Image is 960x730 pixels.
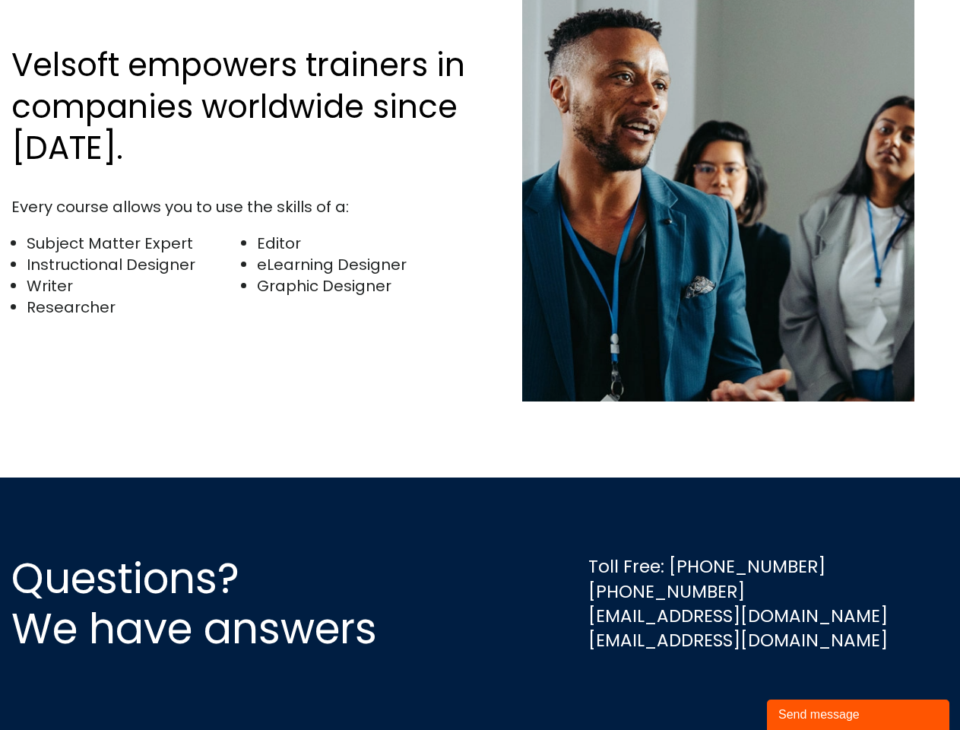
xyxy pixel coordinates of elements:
[11,554,432,654] h2: Questions? We have answers
[257,254,472,275] li: eLearning Designer
[257,275,472,297] li: Graphic Designer
[588,554,888,652] div: Toll Free: [PHONE_NUMBER] [PHONE_NUMBER] [EMAIL_ADDRESS][DOMAIN_NAME] [EMAIL_ADDRESS][DOMAIN_NAME]
[257,233,472,254] li: Editor
[27,233,242,254] li: Subject Matter Expert
[27,297,242,318] li: Researcher
[11,45,473,170] h2: Velsoft empowers trainers in companies worldwide since [DATE].
[11,196,473,217] div: Every course allows you to use the skills of a:
[27,254,242,275] li: Instructional Designer
[767,697,952,730] iframe: chat widget
[27,275,242,297] li: Writer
